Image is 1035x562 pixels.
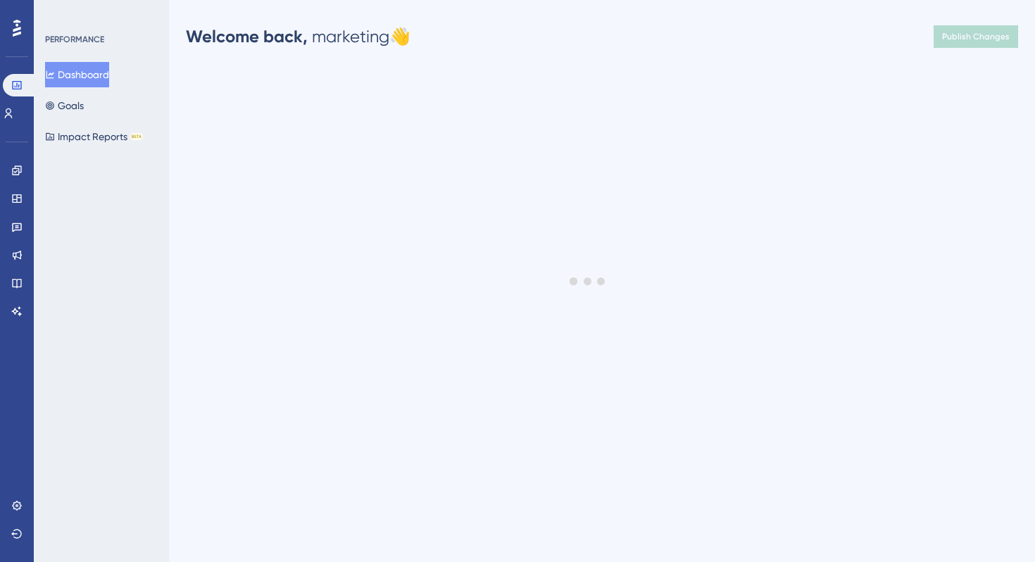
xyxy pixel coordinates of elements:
[45,34,104,45] div: PERFORMANCE
[45,62,109,87] button: Dashboard
[186,25,410,48] div: marketing 👋
[130,133,143,140] div: BETA
[45,124,143,149] button: Impact ReportsBETA
[45,93,84,118] button: Goals
[942,31,1010,42] span: Publish Changes
[186,26,308,46] span: Welcome back,
[934,25,1018,48] button: Publish Changes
